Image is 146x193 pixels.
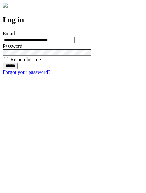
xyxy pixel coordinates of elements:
h2: Log in [3,16,143,24]
a: Forgot your password? [3,69,50,75]
label: Password [3,43,22,49]
label: Email [3,31,15,36]
img: logo-4e3dc11c47720685a147b03b5a06dd966a58ff35d612b21f08c02c0306f2b779.png [3,3,8,8]
label: Remember me [10,57,41,62]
